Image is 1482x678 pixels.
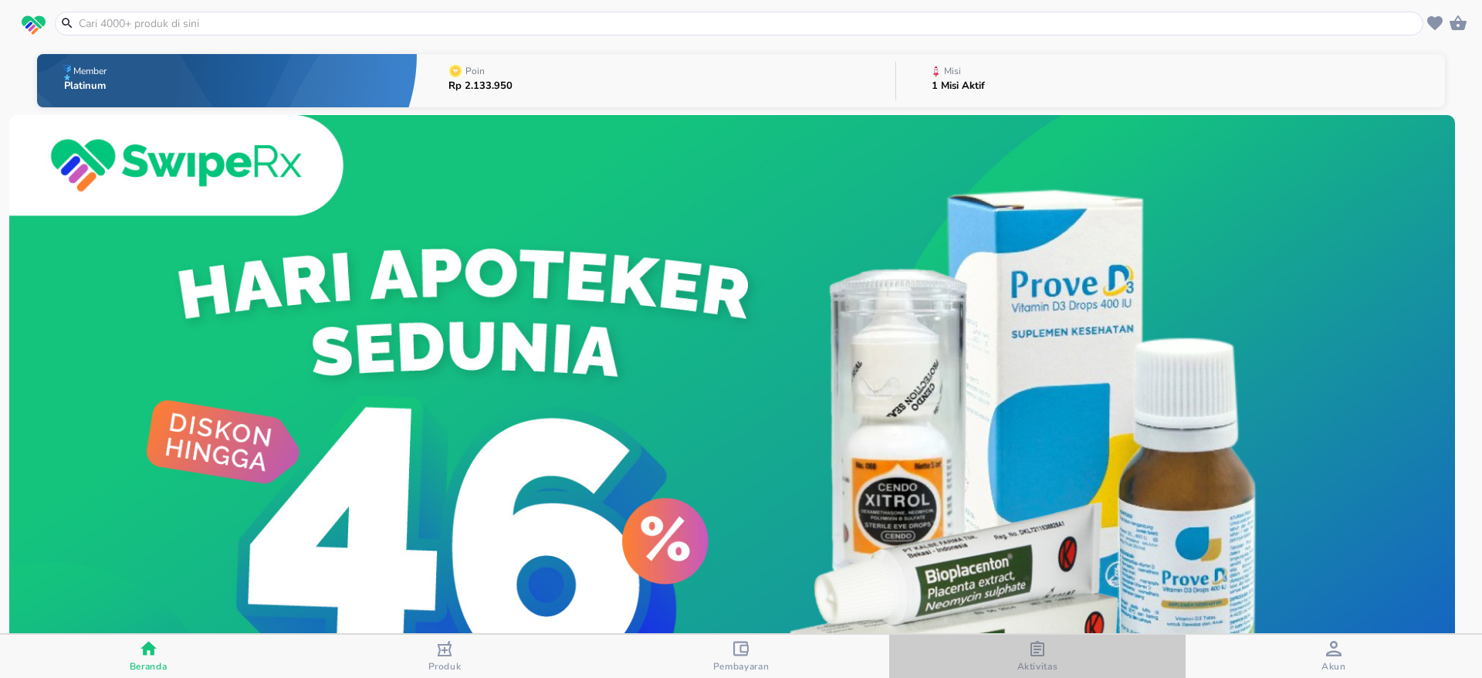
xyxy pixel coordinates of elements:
button: MemberPlatinum [37,50,417,111]
p: Rp 2.133.950 [448,81,513,91]
button: Produk [296,635,593,678]
p: Poin [465,66,485,76]
button: Pembayaran [593,635,889,678]
button: Akun [1186,635,1482,678]
button: Misi1 Misi Aktif [896,50,1445,111]
span: Akun [1321,660,1346,673]
p: 1 Misi Aktif [932,81,985,91]
span: Beranda [130,660,167,673]
button: Aktivitas [889,635,1186,678]
p: Member [73,66,107,76]
p: Platinum [64,81,110,91]
span: Pembayaran [713,660,770,673]
span: Produk [428,660,462,673]
p: Misi [944,66,961,76]
img: logo_swiperx_s.bd005f3b.svg [22,15,46,36]
span: Aktivitas [1017,660,1058,673]
button: PoinRp 2.133.950 [417,50,895,111]
input: Cari 4000+ produk di sini [77,15,1419,32]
